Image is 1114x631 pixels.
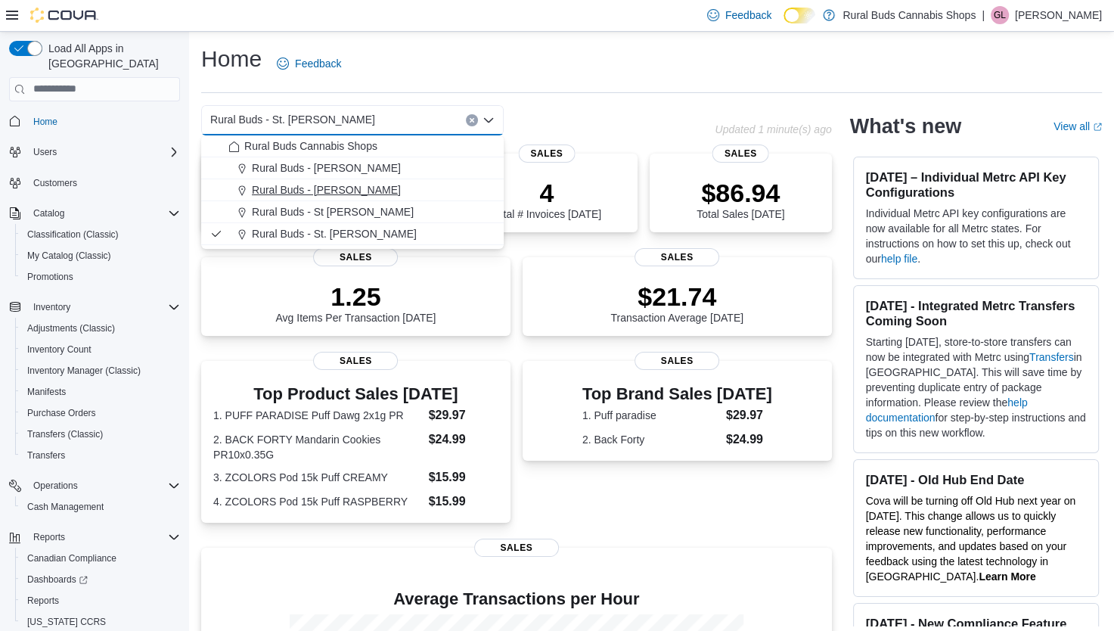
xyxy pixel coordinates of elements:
[1093,123,1102,132] svg: External link
[21,498,110,516] a: Cash Management
[21,319,180,337] span: Adjustments (Classic)
[697,178,784,220] div: Total Sales [DATE]
[213,385,498,403] h3: Top Product Sales [DATE]
[712,145,769,163] span: Sales
[991,6,1009,24] div: Ginette Lucier
[27,407,96,419] span: Purchase Orders
[15,224,186,245] button: Classification (Classic)
[1053,120,1102,132] a: View allExternal link
[33,116,57,128] span: Home
[27,428,103,440] span: Transfers (Classic)
[492,178,601,208] p: 4
[33,480,78,492] span: Operations
[33,177,77,189] span: Customers
[866,298,1086,328] h3: [DATE] - Integrated Metrc Transfers Coming Soon
[27,298,180,316] span: Inventory
[21,362,147,380] a: Inventory Manager (Classic)
[27,386,66,398] span: Manifests
[21,425,109,443] a: Transfers (Classic)
[33,531,65,543] span: Reports
[429,493,498,511] dd: $15.99
[3,527,186,548] button: Reports
[252,182,401,197] span: Rural Buds - [PERSON_NAME]
[213,408,423,423] dt: 1. PUFF PARADISE Puff Dawg 2x1g PR
[492,178,601,220] div: Total # Invoices [DATE]
[27,365,141,377] span: Inventory Manager (Classic)
[21,498,180,516] span: Cash Management
[866,169,1086,200] h3: [DATE] – Individual Metrc API Key Configurations
[726,406,772,424] dd: $29.97
[313,248,398,266] span: Sales
[201,135,504,245] div: Choose from the following options
[27,573,88,586] span: Dashboards
[21,446,180,465] span: Transfers
[3,141,186,163] button: Users
[275,281,436,324] div: Avg Items Per Transaction [DATE]
[866,206,1086,266] p: Individual Metrc API key configurations are now available for all Metrc states. For instructions ...
[866,334,1086,440] p: Starting [DATE], store-to-store transfers can now be integrated with Metrc using in [GEOGRAPHIC_D...
[21,549,180,567] span: Canadian Compliance
[244,138,377,154] span: Rural Buds Cannabis Shops
[201,135,504,157] button: Rural Buds Cannabis Shops
[15,548,186,569] button: Canadian Compliance
[213,494,423,509] dt: 4. ZCOLORS Pod 15k Puff RASPBERRY
[21,570,180,589] span: Dashboards
[271,48,347,79] a: Feedback
[213,432,423,462] dt: 2. BACK FORTY Mandarin Cookies PR10x0.35G
[201,157,504,179] button: Rural Buds - [PERSON_NAME]
[881,253,917,265] a: help file
[726,431,772,449] dd: $24.99
[30,8,98,23] img: Cova
[213,590,820,608] h4: Average Transactions per Hour
[21,592,180,610] span: Reports
[21,425,180,443] span: Transfers (Classic)
[21,383,180,401] span: Manifests
[784,23,784,24] span: Dark Mode
[27,595,59,607] span: Reports
[474,539,559,557] span: Sales
[27,174,83,192] a: Customers
[842,6,976,24] p: Rural Buds Cannabis Shops
[27,322,115,334] span: Adjustments (Classic)
[3,110,186,132] button: Home
[27,477,84,495] button: Operations
[27,528,71,546] button: Reports
[15,381,186,403] button: Manifests
[697,178,784,208] p: $86.94
[21,225,125,244] a: Classification (Classic)
[27,298,76,316] button: Inventory
[201,223,504,245] button: Rural Buds - St. [PERSON_NAME]
[21,592,65,610] a: Reports
[27,173,180,192] span: Customers
[21,268,180,286] span: Promotions
[21,247,117,265] a: My Catalog (Classic)
[27,343,92,356] span: Inventory Count
[33,146,57,158] span: Users
[27,113,64,131] a: Home
[21,319,121,337] a: Adjustments (Classic)
[979,570,1035,583] strong: Learn More
[21,613,180,631] span: Washington CCRS
[582,432,720,447] dt: 2. Back Forty
[15,403,186,424] button: Purchase Orders
[15,245,186,266] button: My Catalog (Classic)
[1029,351,1074,363] a: Transfers
[1015,6,1102,24] p: [PERSON_NAME]
[252,160,401,176] span: Rural Buds - [PERSON_NAME]
[15,360,186,381] button: Inventory Manager (Classic)
[610,281,743,312] p: $21.74
[866,472,1086,487] h3: [DATE] - Old Hub End Date
[518,145,575,163] span: Sales
[582,408,720,423] dt: 1. Puff paradise
[21,362,180,380] span: Inventory Manager (Classic)
[21,613,112,631] a: [US_STATE] CCRS
[15,318,186,339] button: Adjustments (Classic)
[15,590,186,611] button: Reports
[21,570,94,589] a: Dashboards
[582,385,772,403] h3: Top Brand Sales [DATE]
[27,143,180,161] span: Users
[213,470,423,485] dt: 3. ZCOLORS Pod 15k Puff CREAMY
[866,495,1076,583] span: Cova will be turning off Old Hub next year on [DATE]. This change allows us to quickly release ne...
[21,383,72,401] a: Manifests
[982,6,985,24] p: |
